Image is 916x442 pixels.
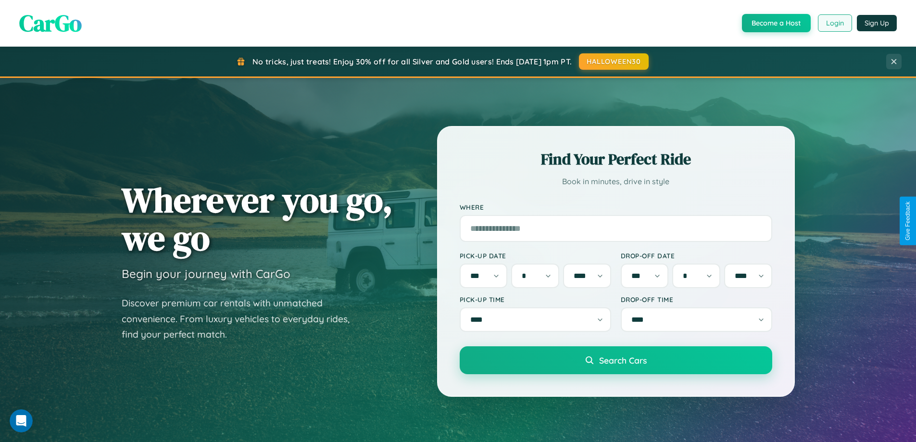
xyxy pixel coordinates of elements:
[19,7,82,39] span: CarGo
[579,53,649,70] button: HALLOWEEN30
[742,14,811,32] button: Become a Host
[818,14,852,32] button: Login
[904,202,911,240] div: Give Feedback
[252,57,572,66] span: No tricks, just treats! Enjoy 30% off for all Silver and Gold users! Ends [DATE] 1pm PT.
[122,295,362,342] p: Discover premium car rentals with unmatched convenience. From luxury vehicles to everyday rides, ...
[857,15,897,31] button: Sign Up
[122,266,290,281] h3: Begin your journey with CarGo
[621,252,772,260] label: Drop-off Date
[10,409,33,432] iframe: Intercom live chat
[122,181,393,257] h1: Wherever you go, we go
[599,355,647,366] span: Search Cars
[460,149,772,170] h2: Find Your Perfect Ride
[621,295,772,303] label: Drop-off Time
[460,203,772,211] label: Where
[460,346,772,374] button: Search Cars
[460,295,611,303] label: Pick-up Time
[460,252,611,260] label: Pick-up Date
[460,175,772,189] p: Book in minutes, drive in style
